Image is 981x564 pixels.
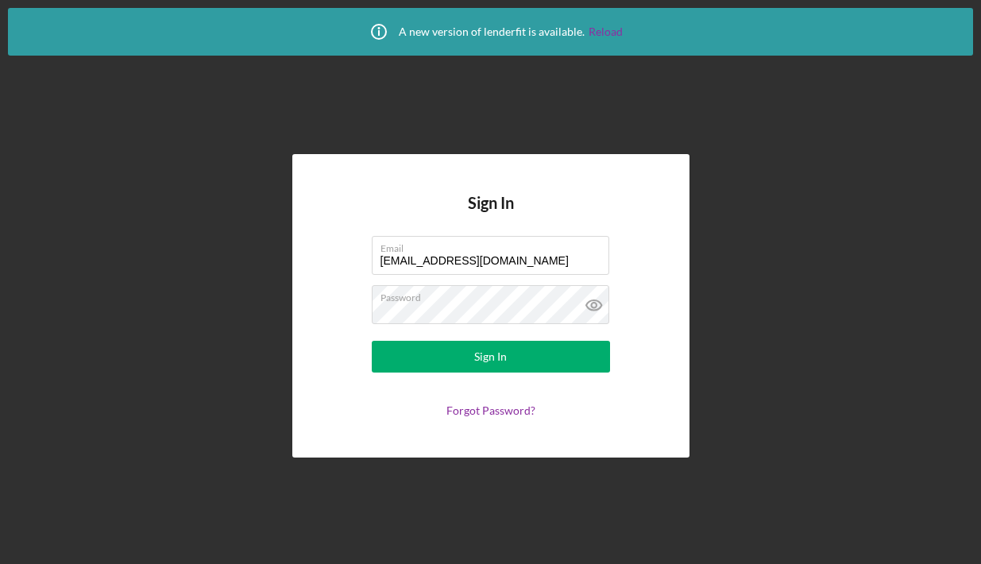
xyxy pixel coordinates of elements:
h4: Sign In [468,194,514,236]
label: Email [380,237,609,254]
div: Sign In [474,341,507,373]
label: Password [380,286,609,303]
a: Forgot Password? [446,404,535,417]
div: A new version of lenderfit is available. [359,12,623,52]
a: Reload [589,25,623,38]
button: Sign In [372,341,610,373]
